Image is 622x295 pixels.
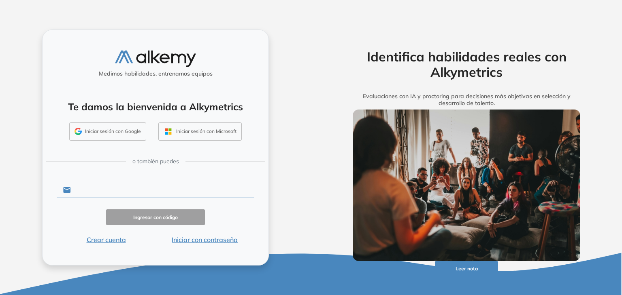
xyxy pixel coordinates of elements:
div: Widget de chat [477,202,622,295]
img: logo-alkemy [115,51,196,67]
h2: Identifica habilidades reales con Alkymetrics [340,49,593,80]
button: Ingresar con código [106,209,205,225]
img: OUTLOOK_ICON [164,127,173,136]
h5: Medimos habilidades, entrenamos equipos [46,70,265,77]
iframe: Chat Widget [477,202,622,295]
h5: Evaluaciones con IA y proctoring para decisiones más objetivas en selección y desarrollo de talento. [340,93,593,107]
h4: Te damos la bienvenida a Alkymetrics [53,101,258,113]
button: Iniciar sesión con Google [69,122,146,141]
span: o también puedes [132,157,179,166]
img: img-more-info [353,110,580,261]
img: GMAIL_ICON [75,128,82,135]
button: Iniciar con contraseña [155,235,254,244]
button: Leer nota [435,261,498,277]
button: Crear cuenta [57,235,155,244]
button: Iniciar sesión con Microsoft [158,122,242,141]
